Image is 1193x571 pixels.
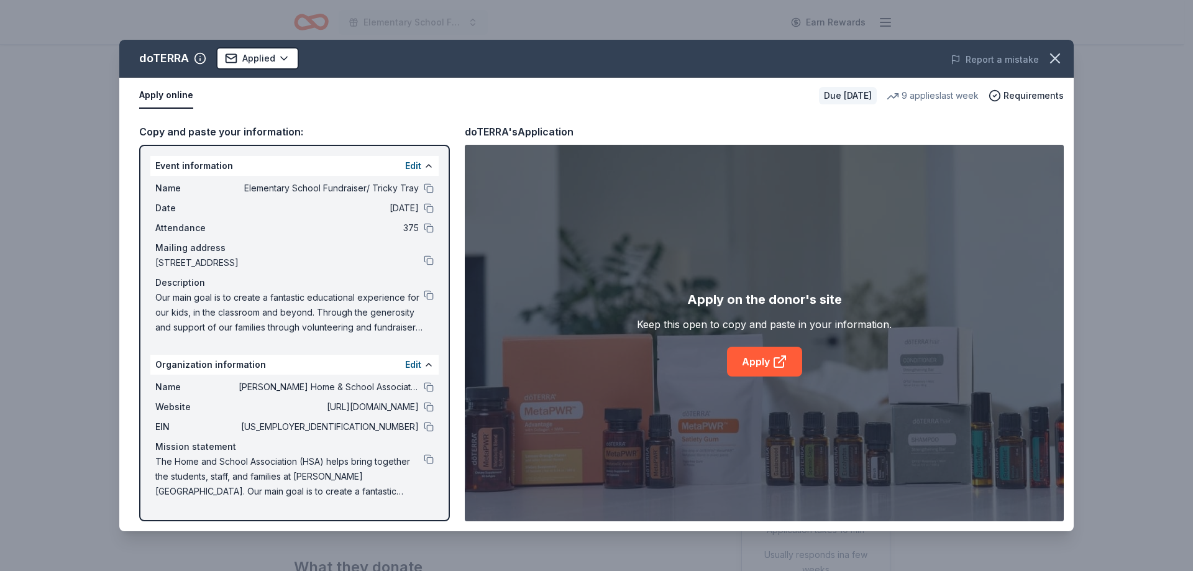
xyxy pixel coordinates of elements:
[139,48,189,68] div: doTERRA
[727,347,802,377] a: Apply
[887,88,979,103] div: 9 applies last week
[1003,88,1064,103] span: Requirements
[155,181,239,196] span: Name
[239,201,419,216] span: [DATE]
[139,124,450,140] div: Copy and paste your information:
[239,221,419,235] span: 375
[951,52,1039,67] button: Report a mistake
[687,290,842,309] div: Apply on the donor's site
[155,419,239,434] span: EIN
[155,255,424,270] span: [STREET_ADDRESS]
[239,380,419,395] span: [PERSON_NAME] Home & School Association
[405,158,421,173] button: Edit
[989,88,1064,103] button: Requirements
[239,419,419,434] span: [US_EMPLOYER_IDENTIFICATION_NUMBER]
[150,156,439,176] div: Event information
[150,355,439,375] div: Organization information
[155,201,239,216] span: Date
[155,275,434,290] div: Description
[239,181,419,196] span: Elementary School Fundraiser/ Tricky Tray
[155,240,434,255] div: Mailing address
[405,357,421,372] button: Edit
[155,400,239,414] span: Website
[465,124,574,140] div: doTERRA's Application
[637,317,892,332] div: Keep this open to copy and paste in your information.
[139,83,193,109] button: Apply online
[155,439,434,454] div: Mission statement
[216,47,299,70] button: Applied
[155,380,239,395] span: Name
[239,400,419,414] span: [URL][DOMAIN_NAME]
[819,87,877,104] div: Due [DATE]
[155,290,424,335] span: Our main goal is to create a fantastic educational experience for our kids, in the classroom and ...
[242,51,275,66] span: Applied
[155,454,424,499] span: The Home and School Association (HSA) helps bring together the students, staff, and families at [...
[155,221,239,235] span: Attendance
